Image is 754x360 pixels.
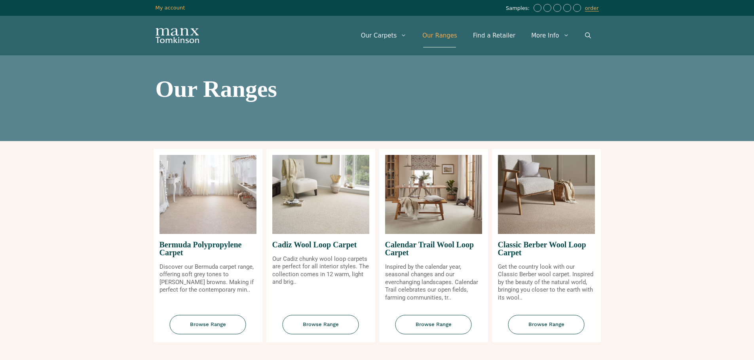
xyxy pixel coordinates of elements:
img: Cadiz Wool Loop Carpet [272,155,369,234]
span: Cadiz Wool Loop Carpet [272,234,369,255]
a: Browse Range [379,315,488,342]
img: Calendar Trail Wool Loop Carpet [385,155,482,234]
span: Bermuda Polypropylene Carpet [160,234,256,263]
p: Discover our Bermuda carpet range, offering soft grey tones to [PERSON_NAME] browns. Making if pe... [160,263,256,294]
a: Find a Retailer [465,24,523,47]
img: Classic Berber Wool Loop Carpet [498,155,595,234]
a: order [585,5,599,11]
span: Calendar Trail Wool Loop Carpet [385,234,482,263]
a: Open Search Bar [577,24,599,47]
a: More Info [523,24,577,47]
a: Browse Range [492,315,601,342]
p: Inspired by the calendar year, seasonal changes and our everchanging landscapes. Calendar Trail c... [385,263,482,302]
span: Classic Berber Wool Loop Carpet [498,234,595,263]
span: Browse Range [170,315,246,334]
a: Browse Range [266,315,375,342]
a: My account [156,5,185,11]
img: Manx Tomkinson [156,28,199,43]
h1: Our Ranges [156,77,599,101]
nav: Primary [353,24,599,47]
img: Bermuda Polypropylene Carpet [160,155,256,234]
span: Samples: [506,5,532,12]
p: Our Cadiz chunky wool loop carpets are perfect for all interior styles. The collection comes in 1... [272,255,369,286]
p: Get the country look with our Classic Berber wool carpet. Inspired by the beauty of the natural w... [498,263,595,302]
a: Our Ranges [414,24,465,47]
span: Browse Range [508,315,585,334]
a: Browse Range [154,315,262,342]
span: Browse Range [283,315,359,334]
span: Browse Range [395,315,472,334]
a: Our Carpets [353,24,415,47]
